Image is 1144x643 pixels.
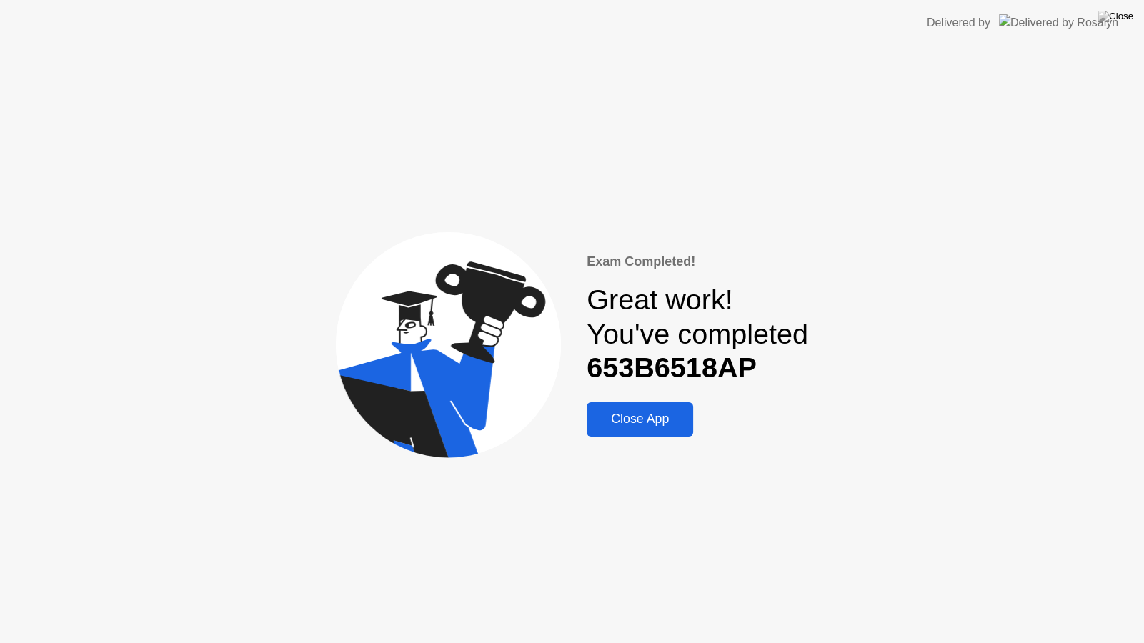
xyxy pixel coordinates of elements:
[587,283,808,385] div: Great work! You've completed
[587,402,693,437] button: Close App
[587,352,757,383] b: 653B6518AP
[999,14,1118,31] img: Delivered by Rosalyn
[927,14,990,31] div: Delivered by
[591,412,689,427] div: Close App
[1098,11,1133,22] img: Close
[587,252,808,271] div: Exam Completed!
